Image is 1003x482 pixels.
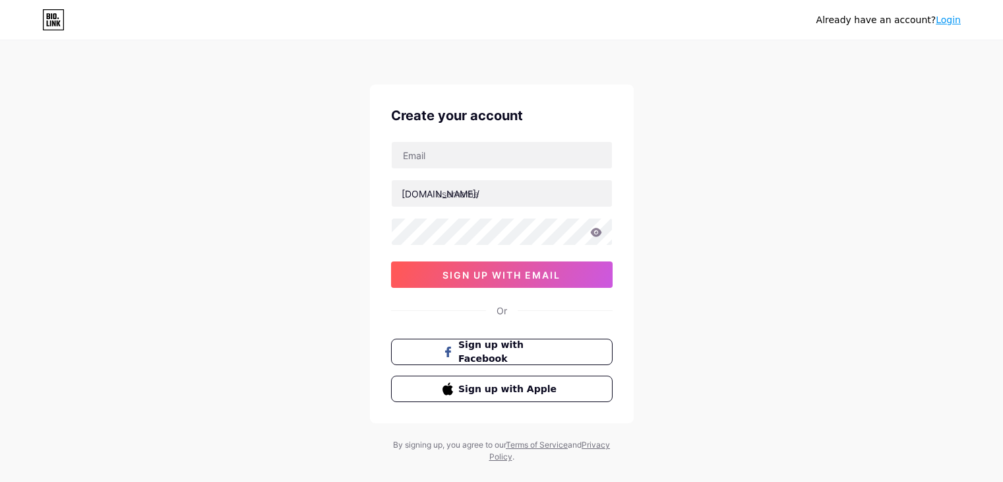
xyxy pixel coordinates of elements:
div: [DOMAIN_NAME]/ [402,187,479,201]
div: Already have an account? [816,13,961,27]
input: Email [392,142,612,168]
a: Login [936,15,961,25]
button: sign up with email [391,261,613,288]
a: Terms of Service [506,440,568,450]
span: sign up with email [442,269,561,281]
div: Create your account [391,106,613,125]
span: Sign up with Facebook [458,338,561,366]
span: Sign up with Apple [458,382,561,396]
button: Sign up with Facebook [391,339,613,365]
div: By signing up, you agree to our and . [390,439,614,463]
input: username [392,180,612,207]
div: Or [497,304,507,318]
button: Sign up with Apple [391,376,613,402]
